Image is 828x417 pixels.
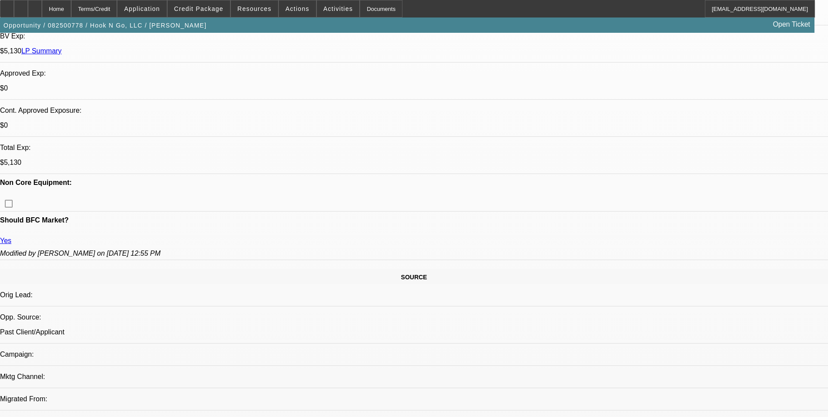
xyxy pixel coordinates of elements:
span: Credit Package [174,5,223,12]
span: Actions [285,5,309,12]
a: Open Ticket [770,17,814,32]
button: Actions [279,0,316,17]
button: Resources [231,0,278,17]
button: Application [117,0,166,17]
span: Activities [323,5,353,12]
span: Opportunity / 082500778 / Hook N Go, LLC / [PERSON_NAME] [3,22,206,29]
button: Credit Package [168,0,230,17]
span: SOURCE [401,274,427,281]
a: LP Summary [21,47,62,55]
button: Activities [317,0,360,17]
span: Application [124,5,160,12]
span: Resources [237,5,271,12]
